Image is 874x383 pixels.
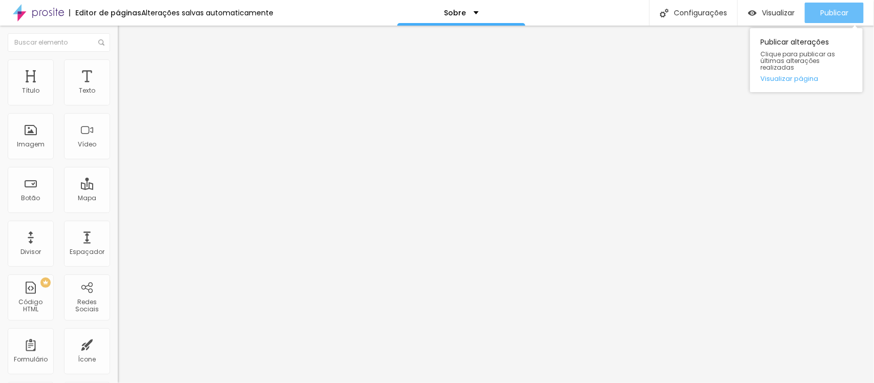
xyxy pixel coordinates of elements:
[760,74,818,83] font: Visualizar página
[805,3,864,23] button: Publicar
[22,194,40,202] font: Botão
[78,140,96,148] font: Vídeo
[70,247,104,256] font: Espaçador
[762,8,795,18] font: Visualizar
[98,39,104,46] img: Ícone
[738,3,805,23] button: Visualizar
[19,297,43,313] font: Código HTML
[22,86,39,95] font: Título
[660,9,669,17] img: Ícone
[141,8,273,18] font: Alterações salvas automaticamente
[14,355,48,364] font: Formulário
[75,8,141,18] font: Editor de páginas
[820,8,848,18] font: Publicar
[444,8,466,18] font: Sobre
[760,75,852,82] a: Visualizar página
[75,297,99,313] font: Redes Sociais
[78,194,96,202] font: Mapa
[118,26,874,383] iframe: Editor
[748,9,757,17] img: view-1.svg
[20,247,41,256] font: Divisor
[17,140,45,148] font: Imagem
[760,50,835,72] font: Clique para publicar as últimas alterações realizadas
[79,86,95,95] font: Texto
[78,355,96,364] font: Ícone
[760,37,829,47] font: Publicar alterações
[8,33,110,52] input: Buscar elemento
[674,8,727,18] font: Configurações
